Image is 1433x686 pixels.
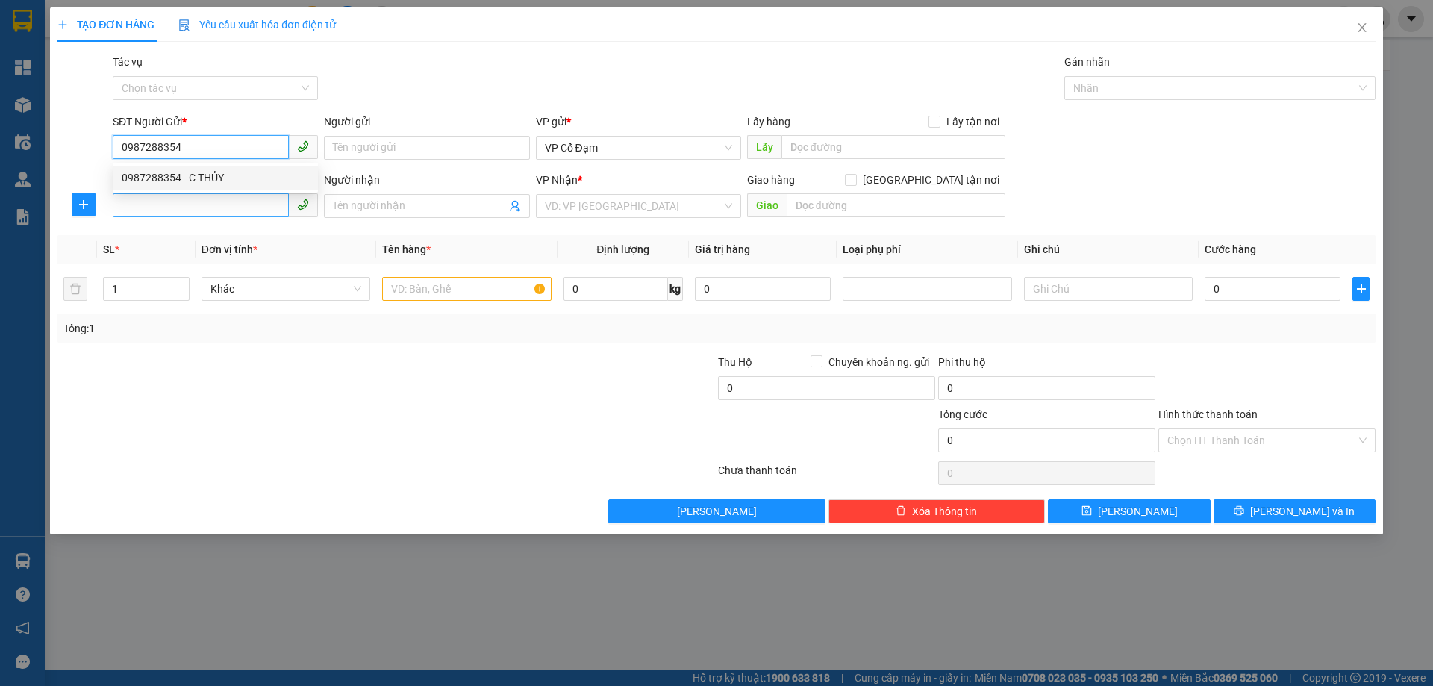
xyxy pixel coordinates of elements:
[787,193,1005,217] input: Dọc đường
[1048,499,1210,523] button: save[PERSON_NAME]
[781,135,1005,159] input: Dọc đường
[1250,503,1355,520] span: [PERSON_NAME] và In
[716,462,937,488] div: Chưa thanh toán
[608,499,825,523] button: [PERSON_NAME]
[382,243,431,255] span: Tên hàng
[828,499,1046,523] button: deleteXóa Thông tin
[178,19,190,31] img: icon
[695,277,831,301] input: 0
[677,503,757,520] span: [PERSON_NAME]
[938,354,1155,376] div: Phí thu hộ
[1352,277,1369,301] button: plus
[509,200,521,212] span: user-add
[896,505,906,517] span: delete
[1098,503,1178,520] span: [PERSON_NAME]
[210,278,361,300] span: Khác
[63,277,87,301] button: delete
[747,135,781,159] span: Lấy
[72,199,95,211] span: plus
[695,243,750,255] span: Giá trị hàng
[324,172,529,188] div: Người nhận
[837,235,1017,264] th: Loại phụ phí
[178,19,336,31] span: Yêu cầu xuất hóa đơn điện tử
[536,113,741,130] div: VP gửi
[1158,408,1258,420] label: Hình thức thanh toán
[1214,499,1376,523] button: printer[PERSON_NAME] và In
[747,116,790,128] span: Lấy hàng
[57,19,154,31] span: TẠO ĐƠN HÀNG
[545,137,732,159] span: VP Cổ Đạm
[63,320,553,337] div: Tổng: 1
[382,277,551,301] input: VD: Bàn, Ghế
[747,193,787,217] span: Giao
[940,113,1005,130] span: Lấy tận nơi
[1341,7,1383,49] button: Close
[113,166,318,190] div: 0987288354 - C THỦY
[718,356,752,368] span: Thu Hộ
[297,199,309,211] span: phone
[912,503,977,520] span: Xóa Thông tin
[1064,56,1110,68] label: Gán nhãn
[1353,283,1368,295] span: plus
[113,113,318,130] div: SĐT Người Gửi
[938,408,987,420] span: Tổng cước
[297,140,309,152] span: phone
[536,174,578,186] span: VP Nhận
[103,243,115,255] span: SL
[857,172,1005,188] span: [GEOGRAPHIC_DATA] tận nơi
[324,113,529,130] div: Người gửi
[72,193,96,216] button: plus
[202,243,257,255] span: Đơn vị tính
[1234,505,1244,517] span: printer
[822,354,935,370] span: Chuyển khoản ng. gửi
[1205,243,1256,255] span: Cước hàng
[1024,277,1193,301] input: Ghi Chú
[122,169,309,186] div: 0987288354 - C THỦY
[1356,22,1368,34] span: close
[1081,505,1092,517] span: save
[57,19,68,30] span: plus
[668,277,683,301] span: kg
[113,56,143,68] label: Tác vụ
[747,174,795,186] span: Giao hàng
[596,243,649,255] span: Định lượng
[1018,235,1199,264] th: Ghi chú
